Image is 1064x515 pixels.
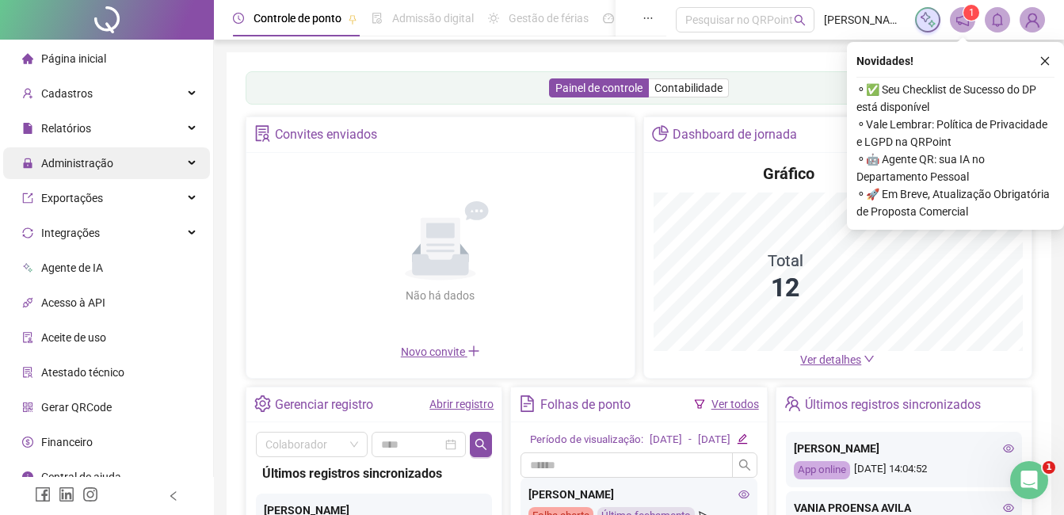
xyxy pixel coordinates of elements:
span: home [22,53,33,64]
div: [DATE] [650,432,682,448]
h4: Gráfico [763,162,814,185]
span: [PERSON_NAME] - A ELÉTRICA [824,11,906,29]
span: Controle de ponto [254,12,341,25]
span: api [22,297,33,308]
span: solution [22,367,33,378]
span: sun [488,13,499,24]
div: - [688,432,692,448]
span: linkedin [59,486,74,502]
span: qrcode [22,402,33,413]
span: down [864,353,875,364]
img: 10222 [1020,8,1044,32]
sup: 1 [963,5,979,21]
span: Gestão de férias [509,12,589,25]
span: ⚬ Vale Lembrar: Política de Privacidade e LGPD na QRPoint [856,116,1054,151]
div: Convites enviados [275,121,377,148]
span: eye [1003,502,1014,513]
span: file-text [519,395,536,412]
div: Dashboard de jornada [673,121,797,148]
span: dollar [22,437,33,448]
span: ⚬ ✅ Seu Checklist de Sucesso do DP está disponível [856,81,1054,116]
span: ⚬ 🚀 Em Breve, Atualização Obrigatória de Proposta Comercial [856,185,1054,220]
span: pushpin [348,14,357,24]
span: Acesso à API [41,296,105,309]
span: Gerar QRCode [41,401,112,414]
div: App online [794,461,850,479]
span: file-done [372,13,383,24]
span: dashboard [603,13,614,24]
div: Últimos registros sincronizados [262,463,486,483]
span: Central de ajuda [41,471,121,483]
span: search [738,459,751,471]
span: Exportações [41,192,103,204]
span: Novidades ! [856,52,913,70]
span: Contabilidade [654,82,723,94]
span: eye [738,489,749,500]
span: Administração [41,157,113,170]
span: user-add [22,88,33,99]
span: facebook [35,486,51,502]
span: Aceite de uso [41,331,106,344]
span: edit [737,433,747,444]
span: setting [254,395,271,412]
span: Financeiro [41,436,93,448]
span: Novo convite [401,345,480,358]
a: Abrir registro [429,398,494,410]
span: team [784,395,801,412]
span: search [794,14,806,26]
div: Não há dados [368,287,513,304]
span: left [168,490,179,502]
iframe: Intercom live chat [1010,461,1048,499]
span: ellipsis [643,13,654,24]
div: Gerenciar registro [275,391,373,418]
div: [PERSON_NAME] [794,440,1014,457]
span: plus [467,345,480,357]
span: Atestado técnico [41,366,124,379]
span: lock [22,158,33,169]
span: Página inicial [41,52,106,65]
span: notification [955,13,970,27]
span: clock-circle [233,13,244,24]
span: Admissão digital [392,12,474,25]
span: audit [22,332,33,343]
span: Painel de controle [555,82,643,94]
span: Cadastros [41,87,93,100]
div: Últimos registros sincronizados [805,391,981,418]
span: Relatórios [41,122,91,135]
span: bell [990,13,1005,27]
span: 1 [969,7,974,18]
span: close [1039,55,1051,67]
span: export [22,193,33,204]
span: Integrações [41,227,100,239]
span: info-circle [22,471,33,483]
span: 1 [1043,461,1055,474]
span: sync [22,227,33,238]
span: Ver detalhes [800,353,861,366]
a: Ver detalhes down [800,353,875,366]
span: ⚬ 🤖 Agente QR: sua IA no Departamento Pessoal [856,151,1054,185]
span: solution [254,125,271,142]
div: [DATE] [698,432,730,448]
div: [DATE] 14:04:52 [794,461,1014,479]
div: Período de visualização: [530,432,643,448]
img: sparkle-icon.fc2bf0ac1784a2077858766a79e2daf3.svg [919,11,936,29]
div: [PERSON_NAME] [528,486,749,503]
span: file [22,123,33,134]
span: instagram [82,486,98,502]
div: Folhas de ponto [540,391,631,418]
span: Agente de IA [41,261,103,274]
span: pie-chart [652,125,669,142]
span: search [475,438,487,451]
span: eye [1003,443,1014,454]
span: filter [694,399,705,410]
a: Ver todos [711,398,759,410]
